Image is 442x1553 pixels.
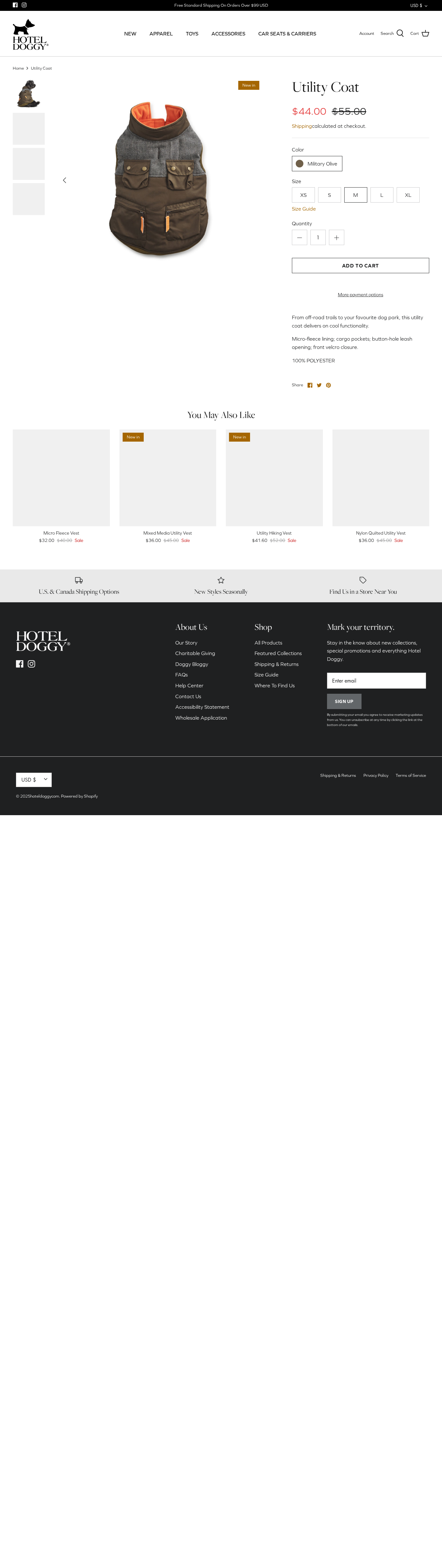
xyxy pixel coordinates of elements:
[13,3,18,7] a: Facebook
[226,429,323,527] a: Utility Hiking Vest
[292,206,429,212] a: Size Guide
[123,433,144,442] span: New in
[175,650,215,656] a: Charitable Giving
[292,156,342,171] a: Military Olive
[13,588,145,596] h6: U.S. & Canada Shipping Options
[255,622,302,632] h6: Shop
[238,81,259,90] span: New in
[146,537,161,544] span: $36.00
[394,537,403,544] span: Sale
[327,712,426,728] p: By submitting your email you agree to receive marketing updates from us. You can unsubscribe at a...
[175,715,227,721] a: Wholesale Application
[226,529,323,544] a: Utility Hiking Vest $41.60 $52.00 Sale
[297,588,429,596] h6: Find Us in a Store Near You
[13,66,24,70] a: Home
[13,576,145,596] a: U.S. & Canada Shipping Options
[61,794,98,799] a: Powered by Shopify
[270,537,285,544] span: $52.00
[144,23,179,44] a: APPAREL
[255,683,295,688] a: Where To Find Us
[292,313,429,330] p: From off-road trails to your favourite dog park, this utility coat delivers on cool functionality.
[381,29,404,38] a: Search
[292,123,312,129] a: Shipping
[292,122,429,130] div: calculated at checkout.
[57,173,72,187] button: Previous
[175,672,188,677] a: FAQs
[13,17,35,36] img: dog-icon.svg
[336,433,358,442] span: 20% off
[332,105,366,117] span: $55.00
[292,220,429,227] label: Quantity
[16,773,52,787] button: USD $
[13,429,110,527] a: Micro Fleece Vest
[175,704,229,710] a: Accessibility Statement
[13,529,110,544] a: Micro Fleece Vest $32.00 $40.00 Sale
[175,693,201,699] a: Contact Us
[164,537,179,544] span: $45.00
[288,537,296,544] span: Sale
[320,773,356,778] a: Shipping & Returns
[363,773,388,778] a: Privacy Policy
[181,537,190,544] span: Sale
[332,529,430,544] a: Nylon Quilted Utility Vest $36.00 $45.00 Sale
[16,794,60,799] span: © 2025 .
[30,794,59,799] a: hoteldoggycom
[359,537,374,544] span: $36.00
[332,429,430,527] a: Nylon Quilted Utility Vest
[370,187,393,203] a: L
[292,292,429,297] a: More payment options
[377,537,392,544] span: $45.00
[292,187,315,203] a: XS
[292,178,429,185] label: Size
[175,683,203,688] a: Help Center
[175,622,229,632] h6: About Us
[410,29,429,38] a: Cart
[16,660,23,668] a: Facebook
[119,529,217,537] div: Mixed Media Utility Vest
[255,661,299,667] a: Shipping & Returns
[28,660,35,668] a: Instagram
[255,672,278,677] a: Size Guide
[229,433,250,442] span: New in
[317,773,429,782] ul: Secondary navigation
[255,650,302,656] a: Featured Collections
[22,3,27,7] a: Instagram
[292,258,429,273] button: Add to Cart
[169,622,236,734] div: Secondary navigation
[13,410,429,420] h4: You May Also Like
[95,23,345,44] div: Primary navigation
[118,23,142,44] a: NEW
[226,529,323,537] div: Utility Hiking Vest
[180,23,204,44] a: TOYS
[13,17,49,50] a: hoteldoggycom
[292,382,303,387] span: Share
[31,66,52,70] a: Utility Coat
[410,30,419,37] span: Cart
[119,529,217,544] a: Mixed Media Utility Vest $36.00 $45.00 Sale
[292,146,429,153] label: Color
[206,23,251,44] a: ACCESSORIES
[174,3,268,8] div: Free Standard Shipping On Orders Over $99 USD
[253,23,322,44] a: CAR SEATS & CARRIERS
[252,537,267,544] span: $41.60
[119,429,217,527] a: Mixed Media Utility Vest
[381,30,394,37] span: Search
[344,187,367,203] a: M
[332,529,430,537] div: Nylon Quilted Utility Vest
[396,773,426,778] a: Terms of Service
[155,588,287,596] h6: New Styles Seasonally
[318,187,341,203] a: S
[327,622,426,632] h6: Mark your territory.
[16,631,70,651] img: hoteldoggycom
[13,65,429,71] nav: Breadcrumbs
[175,661,208,667] a: Doggy Bloggy
[310,230,326,245] input: Quantity
[297,576,429,596] a: Find Us in a Store Near You
[248,622,308,734] div: Secondary navigation
[359,30,374,37] a: Account
[359,31,374,36] span: Account
[75,537,83,544] span: Sale
[174,1,268,10] a: Free Standard Shipping On Orders Over $99 USD
[327,694,362,709] button: Sign up
[57,537,72,544] span: $40.00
